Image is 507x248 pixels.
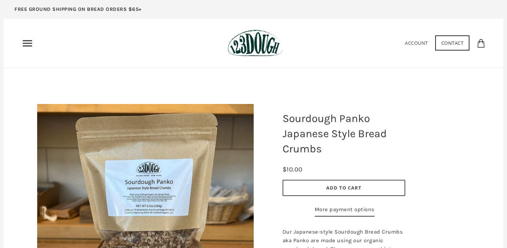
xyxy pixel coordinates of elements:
[326,184,362,191] span: Add to Cart
[277,107,411,160] h1: Sourdough Panko Japanese Style Bread Crumbs
[405,40,428,46] a: Account
[4,4,153,19] a: FREE GROUND SHIPPING ON BREAD ORDERS $65+
[283,180,405,196] button: Add to Cart
[283,164,303,175] div: $10.00
[22,38,33,49] nav: Primary
[435,35,470,51] a: Contact
[228,30,283,57] img: 123Dough Bakery
[14,5,142,13] p: FREE GROUND SHIPPING ON BREAD ORDERS $65+
[315,205,375,217] a: More payment options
